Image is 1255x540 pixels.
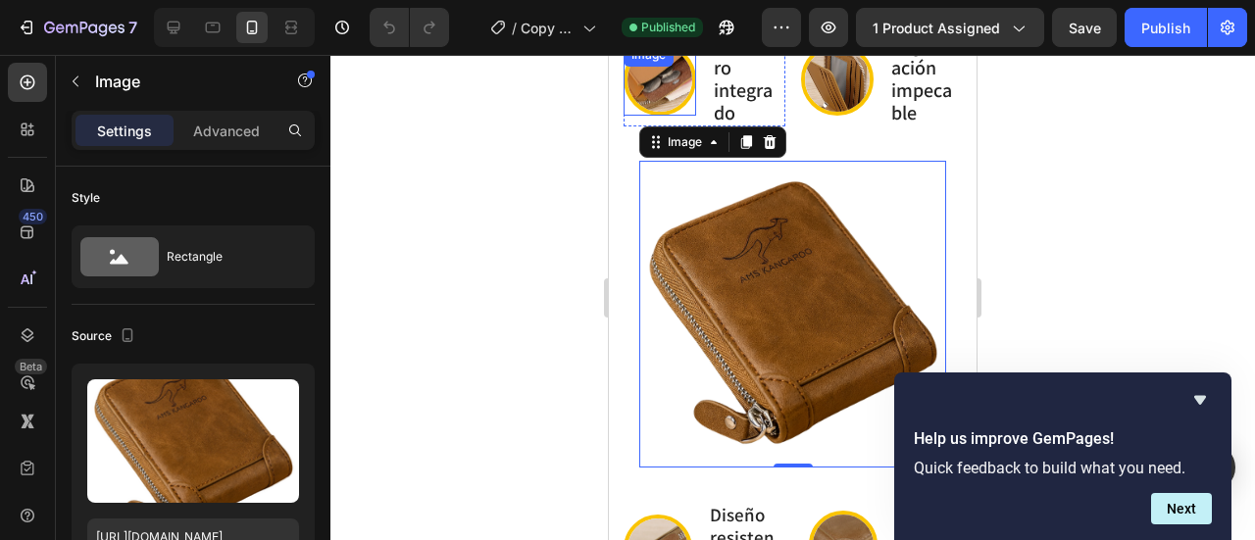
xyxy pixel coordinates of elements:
[8,8,146,47] button: 7
[1069,20,1101,36] span: Save
[521,18,575,38] span: Copy of KANGAROOVAULT ELITE-Product Page
[914,388,1212,524] div: Help us improve GemPages!
[286,443,348,536] span: Estética elegante
[97,121,152,141] p: Settings
[55,78,97,96] div: Image
[15,359,47,374] div: Beta
[512,18,517,38] span: /
[87,379,299,503] img: preview-image
[72,189,100,207] div: Style
[914,427,1212,451] h2: Help us improve GemPages!
[15,460,83,528] img: gempages_490479573448787091-5a54519c-07be-490d-bd6e-42f767eec961.png
[19,209,47,224] div: 450
[95,70,262,93] p: Image
[1151,493,1212,524] button: Next question
[609,55,977,540] iframe: Design area
[193,121,260,141] p: Advanced
[641,19,695,36] span: Published
[370,8,449,47] div: Undo/Redo
[128,16,137,39] p: 7
[1052,8,1117,47] button: Save
[101,448,166,539] span: Diseño resistente al agua
[1141,18,1190,38] div: Publish
[856,8,1044,47] button: 1 product assigned
[200,456,269,524] img: gempages_490479573448787091-d10935b5-9170-422c-9584-dc4ed0f2f692.png
[1125,8,1207,47] button: Publish
[1188,388,1212,412] button: Hide survey
[72,323,139,350] div: Source
[30,106,337,413] img: image_demo.jpg
[914,459,1212,477] p: Quick feedback to build what you need.
[873,18,1000,38] span: 1 product assigned
[167,234,286,279] div: Rectangle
